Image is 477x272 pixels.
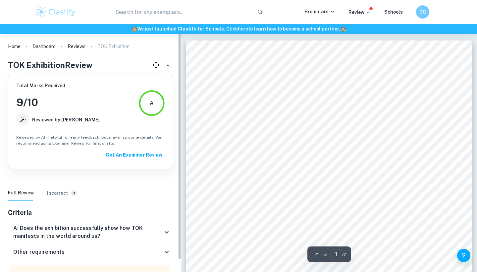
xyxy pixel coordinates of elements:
[8,208,173,218] h5: Criteria
[8,244,173,260] div: Other requirements
[163,60,173,70] button: Download
[8,185,34,201] button: Full Review
[71,191,77,196] span: 0
[32,116,100,123] h6: Reviewed by [PERSON_NAME]
[238,26,248,32] a: here
[150,99,154,107] div: A
[457,249,470,262] button: Help and Feedback
[384,9,403,15] a: Schools
[111,3,252,21] input: Search for any exemplars...
[97,43,130,50] p: TOK Exhibition
[291,213,380,219] span: KNOWLEDGE AND THE KNOWER
[342,251,346,257] span: / 7
[8,59,92,71] h4: TOK Exhibition Review
[313,200,359,206] span: TOK EXHIBITION
[16,134,165,146] span: Reviewed by AI – helpful for early feedback, but may miss some details. We recommend using Examin...
[317,266,355,272] span: Word count: 938
[16,82,100,89] h6: Total Marks Received
[8,220,173,244] div: A: Does the exhibition successfully show how TOK manifests in the world around us?
[34,5,77,19] img: Clastify logo
[348,9,371,16] p: Review
[419,8,427,16] h6: CC
[340,26,346,32] span: 🏫
[16,95,100,110] h3: 9 / 10
[132,26,137,32] span: 🏫
[8,42,21,51] a: Home
[13,248,65,256] h6: Other requirements
[249,240,422,245] span: IS BIAS INEVITABLE IN THE PRODUCTION OF KNOWLEDGE?
[304,8,335,15] p: Exemplars
[416,5,429,19] button: CC
[32,42,56,51] a: Dashboard
[1,25,476,33] h6: We just launched Clastify for Schools. Click to learn how to become a school partner.
[103,149,165,161] button: Get An Examiner Review
[151,60,161,70] button: Review details
[13,224,163,240] h6: A: Does the exhibition successfully show how TOK manifests in the world around us?
[47,189,68,197] h6: Incorrect
[68,42,85,51] a: Reviews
